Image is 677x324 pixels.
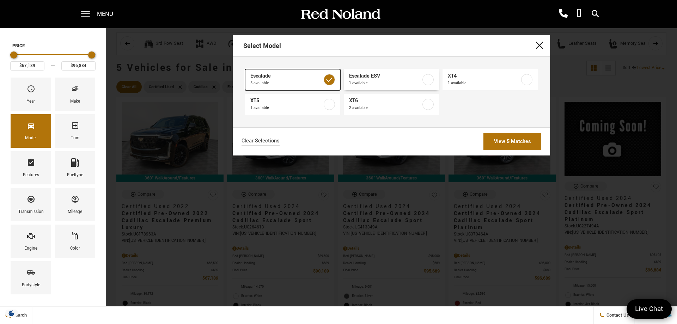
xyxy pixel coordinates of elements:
img: Red Noland Auto Group [300,8,381,20]
div: Bodystyle [22,281,40,289]
span: Year [27,83,35,98]
span: Features [27,157,35,171]
div: Model [25,134,37,142]
span: XT4 [448,73,520,80]
span: Engine [27,230,35,245]
span: Model [27,120,35,134]
input: Minimum [10,61,44,71]
a: Escalade ESV1 available [344,69,439,90]
span: Contact Us [605,312,629,318]
span: Transmission [27,193,35,208]
div: Fueltype [67,171,83,179]
a: View 5 Matches [483,133,541,150]
span: Bodystyle [27,267,35,281]
span: 1 available [250,104,322,111]
a: Clear Selections [242,137,280,146]
span: Live Chat [632,304,667,314]
div: Maximum Price [88,51,95,59]
a: Live Chat [627,299,672,319]
span: Escalade [250,73,322,80]
div: EngineEngine [11,225,51,258]
span: Fueltype [71,157,79,171]
div: TransmissionTransmission [11,188,51,221]
div: Trim [71,134,79,142]
span: 1 available [448,80,520,87]
div: TrimTrim [55,114,95,147]
div: Mileage [68,208,82,216]
a: XT41 available [443,69,538,90]
button: close [529,35,550,56]
a: XT51 available [245,94,340,115]
div: BodystyleBodystyle [11,261,51,294]
div: Transmission [18,208,44,216]
div: FeaturesFeatures [11,151,51,184]
span: 1 available [349,80,421,87]
section: Click to Open Cookie Consent Modal [4,310,20,317]
input: Maximum [61,61,96,71]
div: Price [10,49,96,71]
span: Color [71,230,79,245]
a: Escalade5 available [245,69,340,90]
div: MakeMake [55,78,95,111]
a: XT62 available [344,94,439,115]
div: Features [23,171,39,179]
span: Escalade ESV [349,73,421,80]
span: Make [71,83,79,98]
div: Engine [24,245,37,252]
h2: Select Model [243,36,281,56]
img: Opt-Out Icon [4,310,20,317]
span: XT5 [250,97,322,104]
h5: Price [12,43,93,49]
div: YearYear [11,78,51,111]
span: XT6 [349,97,421,104]
span: 5 available [250,80,322,87]
div: Color [70,245,80,252]
div: Minimum Price [10,51,17,59]
div: FueltypeFueltype [55,151,95,184]
div: ModelModel [11,114,51,147]
span: 2 available [349,104,421,111]
div: Make [70,98,80,105]
div: MileageMileage [55,188,95,221]
div: Year [27,98,35,105]
span: Mileage [71,193,79,208]
span: Trim [71,120,79,134]
div: ColorColor [55,225,95,258]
